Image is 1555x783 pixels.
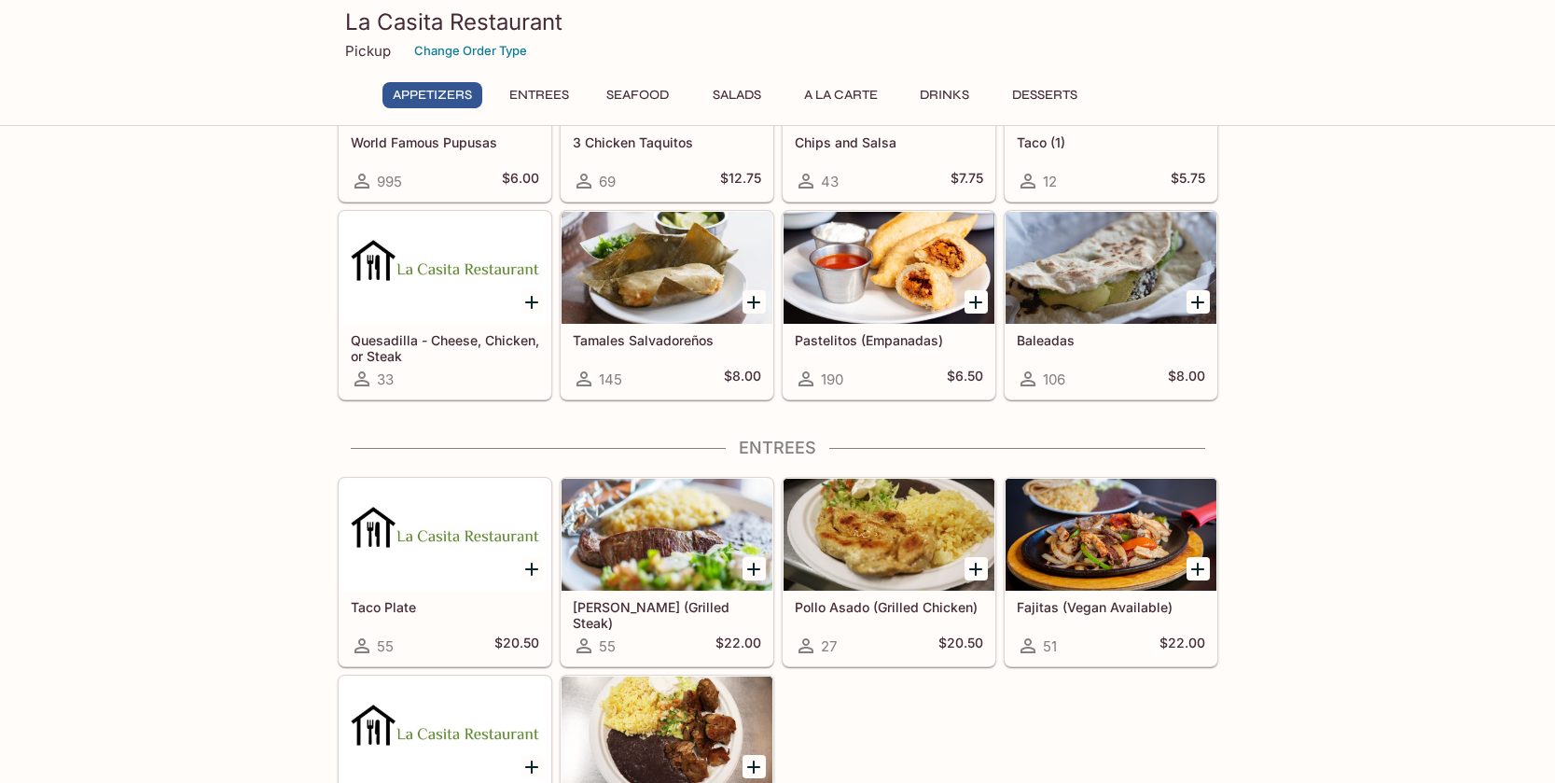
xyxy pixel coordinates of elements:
[561,478,773,666] a: [PERSON_NAME] (Grilled Steak)55$22.00
[339,478,551,666] a: Taco Plate55$20.50
[377,637,394,655] span: 55
[1187,557,1210,580] button: Add Fajitas (Vegan Available)
[1017,332,1205,348] h5: Baleadas
[521,290,544,314] button: Add Quesadilla - Cheese, Chicken, or Steak
[494,635,539,657] h5: $20.50
[947,368,983,390] h5: $6.50
[502,170,539,192] h5: $6.00
[340,479,550,591] div: Taco Plate
[784,14,994,126] div: Chips and Salsa
[1006,212,1216,324] div: Baleadas
[382,82,482,108] button: Appetizers
[1017,134,1205,150] h5: Taco (1)
[743,755,766,778] button: Add Carnitas
[795,599,983,615] h5: Pollo Asado (Grilled Chicken)
[795,332,983,348] h5: Pastelitos (Empanadas)
[965,290,988,314] button: Add Pastelitos (Empanadas)
[339,211,551,399] a: Quesadilla - Cheese, Chicken, or Steak33
[599,371,622,388] span: 145
[938,635,983,657] h5: $20.50
[903,82,987,108] button: Drinks
[1006,479,1216,591] div: Fajitas (Vegan Available)
[562,212,772,324] div: Tamales Salvadoreños
[1043,637,1057,655] span: 51
[351,332,539,363] h5: Quesadilla - Cheese, Chicken, or Steak
[1002,82,1088,108] button: Desserts
[561,211,773,399] a: Tamales Salvadoreños145$8.00
[406,36,535,65] button: Change Order Type
[1168,368,1205,390] h5: $8.00
[599,637,616,655] span: 55
[951,170,983,192] h5: $7.75
[340,212,550,324] div: Quesadilla - Cheese, Chicken, or Steak
[695,82,779,108] button: Salads
[1005,478,1217,666] a: Fajitas (Vegan Available)51$22.00
[338,438,1218,458] h4: Entrees
[562,14,772,126] div: 3 Chicken Taquitos
[821,173,839,190] span: 43
[720,170,761,192] h5: $12.75
[573,599,761,630] h5: [PERSON_NAME] (Grilled Steak)
[340,14,550,126] div: World Famous Pupusas
[715,635,761,657] h5: $22.00
[573,134,761,150] h5: 3 Chicken Taquitos
[1187,290,1210,314] button: Add Baleadas
[521,755,544,778] button: Add Costillas De Puerco
[821,637,837,655] span: 27
[345,42,391,60] p: Pickup
[1017,599,1205,615] h5: Fajitas (Vegan Available)
[743,290,766,314] button: Add Tamales Salvadoreños
[573,332,761,348] h5: Tamales Salvadoreños
[1043,371,1065,388] span: 106
[497,82,581,108] button: Entrees
[377,371,394,388] span: 33
[562,479,772,591] div: Carne Asada (Grilled Steak)
[784,212,994,324] div: Pastelitos (Empanadas)
[743,557,766,580] button: Add Carne Asada (Grilled Steak)
[377,173,402,190] span: 995
[965,557,988,580] button: Add Pollo Asado (Grilled Chicken)
[351,599,539,615] h5: Taco Plate
[1043,173,1057,190] span: 12
[794,82,888,108] button: A la Carte
[821,371,843,388] span: 190
[351,134,539,150] h5: World Famous Pupusas
[1006,14,1216,126] div: Taco (1)
[345,7,1211,36] h3: La Casita Restaurant
[784,479,994,591] div: Pollo Asado (Grilled Chicken)
[795,134,983,150] h5: Chips and Salsa
[1005,211,1217,399] a: Baleadas106$8.00
[596,82,680,108] button: Seafood
[783,211,995,399] a: Pastelitos (Empanadas)190$6.50
[783,478,995,666] a: Pollo Asado (Grilled Chicken)27$20.50
[599,173,616,190] span: 69
[521,557,544,580] button: Add Taco Plate
[1171,170,1205,192] h5: $5.75
[1159,635,1205,657] h5: $22.00
[724,368,761,390] h5: $8.00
